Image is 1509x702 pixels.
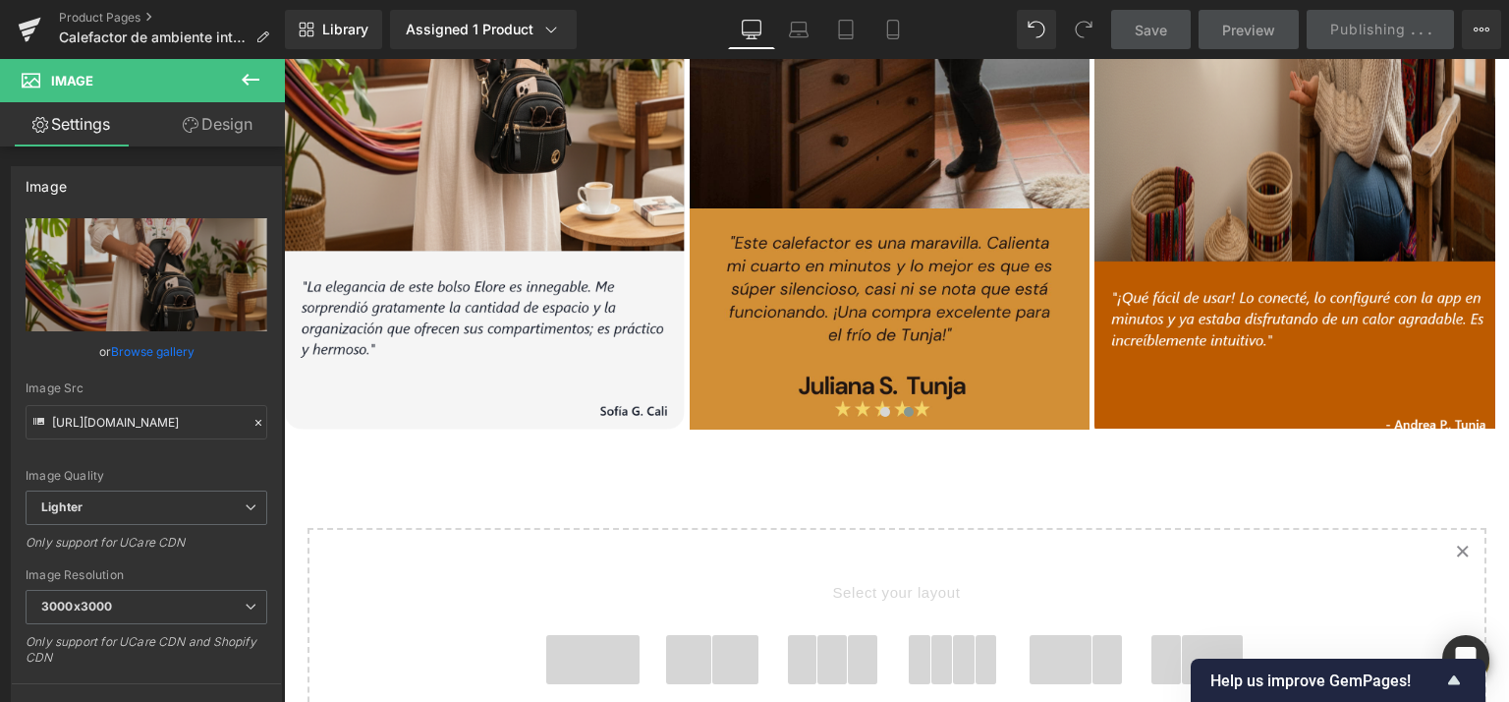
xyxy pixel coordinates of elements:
div: Image Resolution [26,568,267,582]
span: Save [1135,20,1167,40]
a: Desktop [728,10,775,49]
div: Image [26,167,67,195]
a: Product Pages [59,10,285,26]
div: or [26,341,267,362]
button: Show survey - Help us improve GemPages! [1210,669,1466,692]
a: New Library [285,10,382,49]
a: Preview [1199,10,1299,49]
div: Image Src [26,381,267,395]
span: Preview [1222,20,1275,40]
div: Only support for UCare CDN [26,535,267,563]
div: Image Quality [26,469,267,483]
a: Tablet [822,10,869,49]
a: Browse gallery [111,334,195,369]
div: Open Intercom Messenger [1442,635,1489,682]
b: Lighter [41,499,83,514]
div: Only support for UCare CDN and Shopify CDN [26,634,267,678]
b: 3000x3000 [41,599,112,614]
a: Laptop [775,10,822,49]
button: Redo [1064,10,1103,49]
span: Select your layout [250,500,977,576]
span: Help us improve GemPages! [1210,672,1442,690]
span: Image [51,73,93,88]
div: Assigned 1 Product [406,20,561,39]
input: Link [26,405,267,439]
span: Library [322,21,368,38]
button: More [1462,10,1501,49]
span: Calefactor de ambiente inteligente digital [59,29,248,45]
a: Design [146,102,289,146]
a: Mobile [869,10,917,49]
button: Undo [1017,10,1056,49]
